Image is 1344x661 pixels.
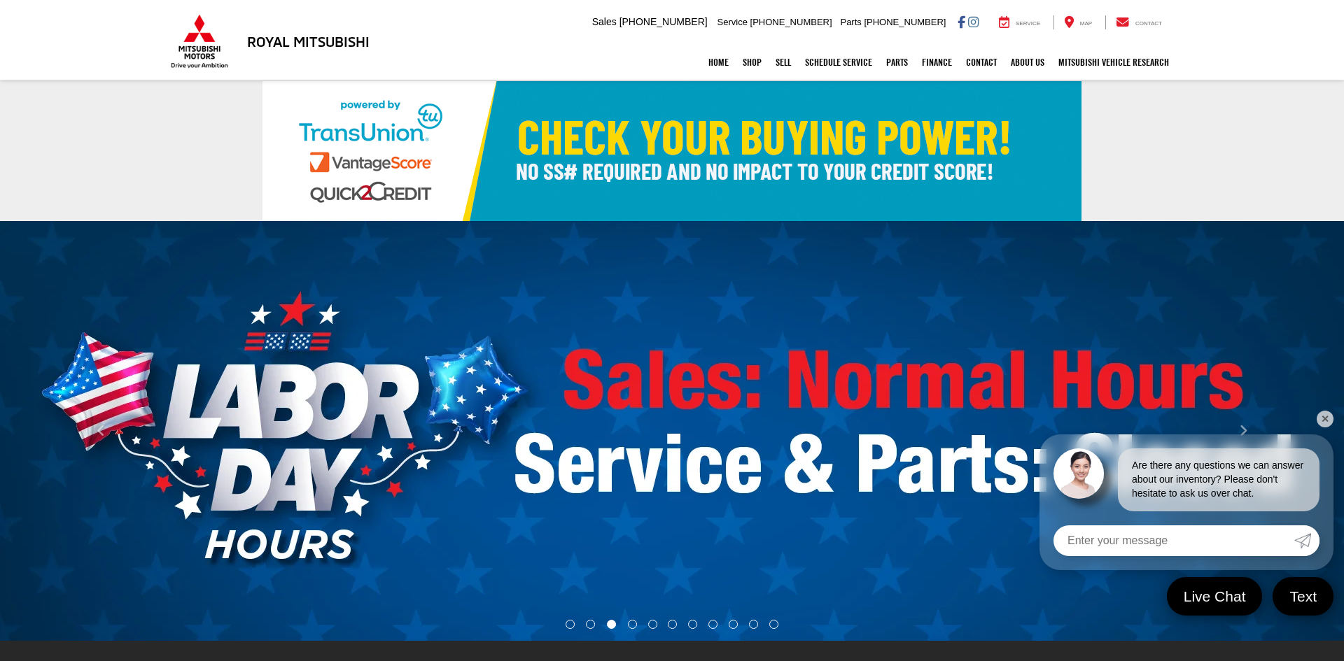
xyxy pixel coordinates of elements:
a: Map [1053,15,1102,29]
a: Submit [1294,525,1319,556]
li: Go to slide number 3. [607,620,616,629]
input: Enter your message [1053,525,1294,556]
img: Agent profile photo [1053,448,1104,499]
h3: Royal Mitsubishi [247,34,370,49]
li: Go to slide number 9. [729,620,738,629]
a: Service [988,15,1051,29]
li: Go to slide number 5. [648,620,657,629]
a: Live Chat [1167,577,1263,616]
span: [PHONE_NUMBER] [619,16,708,27]
a: Facebook: Click to visit our Facebook page [958,16,965,27]
span: Sales [592,16,617,27]
a: Mitsubishi Vehicle Research [1051,45,1176,80]
span: Text [1282,587,1324,606]
span: Live Chat [1177,587,1253,606]
button: Click to view next picture. [1142,249,1344,613]
a: Contact [959,45,1004,80]
li: Go to slide number 7. [688,620,697,629]
li: Go to slide number 6. [668,620,678,629]
span: [PHONE_NUMBER] [750,17,832,27]
span: [PHONE_NUMBER] [864,17,946,27]
span: Service [1016,20,1040,27]
li: Go to slide number 2. [586,620,595,629]
div: Are there any questions we can answer about our inventory? Please don't hesitate to ask us over c... [1118,448,1319,511]
a: Schedule Service: Opens in a new tab [798,45,879,80]
a: Sell [769,45,798,80]
a: About Us [1004,45,1051,80]
img: Check Your Buying Power [262,81,1081,221]
span: Map [1080,20,1092,27]
a: Contact [1105,15,1172,29]
a: Instagram: Click to visit our Instagram page [968,16,979,27]
span: Contact [1135,20,1162,27]
li: Go to slide number 4. [628,620,637,629]
img: Mitsubishi [168,14,231,69]
li: Go to slide number 10. [749,620,758,629]
span: Parts [840,17,861,27]
li: Go to slide number 1. [566,620,575,629]
li: Go to slide number 11. [769,620,778,629]
a: Home [701,45,736,80]
li: Go to slide number 8. [708,620,717,629]
a: Finance [915,45,959,80]
a: Parts: Opens in a new tab [879,45,915,80]
a: Shop [736,45,769,80]
a: Text [1273,577,1333,616]
span: Service [717,17,748,27]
